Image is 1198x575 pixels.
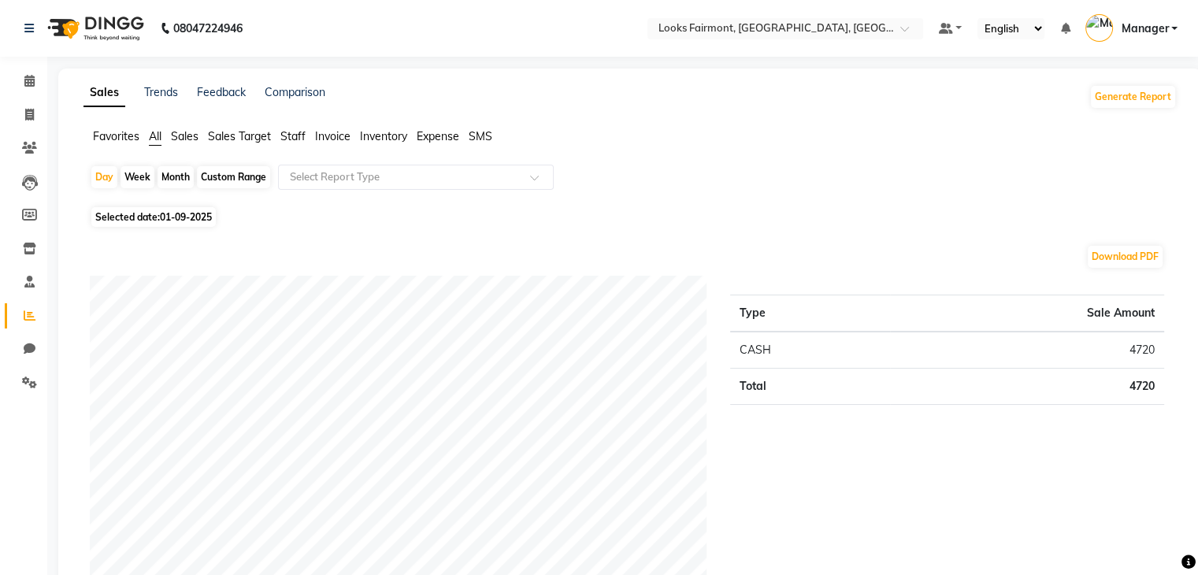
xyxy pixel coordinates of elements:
[1091,86,1175,108] button: Generate Report
[890,295,1164,332] th: Sale Amount
[265,85,325,99] a: Comparison
[149,129,161,143] span: All
[144,85,178,99] a: Trends
[360,129,407,143] span: Inventory
[158,166,194,188] div: Month
[315,129,350,143] span: Invoice
[280,129,306,143] span: Staff
[173,6,243,50] b: 08047224946
[469,129,492,143] span: SMS
[1088,246,1163,268] button: Download PDF
[1085,14,1113,42] img: Manager
[730,369,890,405] td: Total
[1121,20,1168,37] span: Manager
[417,129,459,143] span: Expense
[40,6,148,50] img: logo
[83,79,125,107] a: Sales
[121,166,154,188] div: Week
[197,166,270,188] div: Custom Range
[890,369,1164,405] td: 4720
[91,166,117,188] div: Day
[91,207,216,227] span: Selected date:
[730,332,890,369] td: CASH
[730,295,890,332] th: Type
[208,129,271,143] span: Sales Target
[171,129,198,143] span: Sales
[160,211,212,223] span: 01-09-2025
[93,129,139,143] span: Favorites
[197,85,246,99] a: Feedback
[890,332,1164,369] td: 4720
